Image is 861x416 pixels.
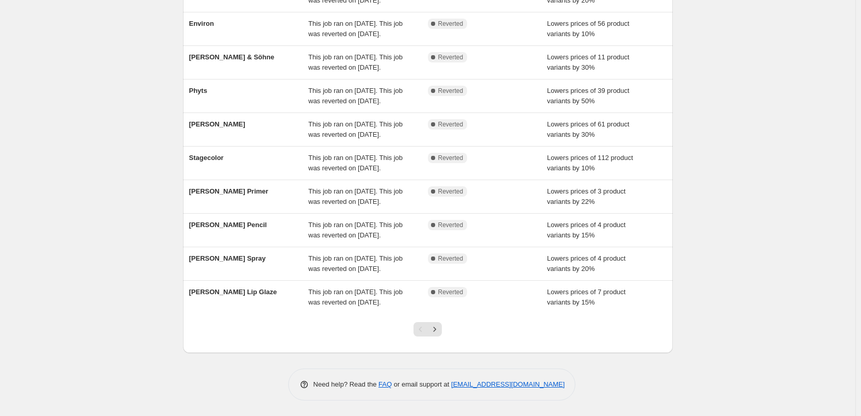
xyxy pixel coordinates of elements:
[547,87,630,105] span: Lowers prices of 39 product variants by 50%
[547,187,625,205] span: Lowers prices of 3 product variants by 22%
[189,288,277,296] span: [PERSON_NAME] Lip Glaze
[427,322,442,337] button: Next
[189,20,214,27] span: Environ
[438,53,463,61] span: Reverted
[189,120,245,128] span: [PERSON_NAME]
[413,322,442,337] nav: Pagination
[547,288,625,306] span: Lowers prices of 7 product variants by 15%
[308,53,403,71] span: This job ran on [DATE]. This job was reverted on [DATE].
[451,380,565,388] a: [EMAIL_ADDRESS][DOMAIN_NAME]
[438,154,463,162] span: Reverted
[438,187,463,196] span: Reverted
[392,380,451,388] span: or email support at
[189,87,207,94] span: Phyts
[438,87,463,95] span: Reverted
[313,380,379,388] span: Need help? Read the
[189,154,224,162] span: Stagecolor
[308,221,403,239] span: This job ran on [DATE]. This job was reverted on [DATE].
[308,120,403,138] span: This job ran on [DATE]. This job was reverted on [DATE].
[438,20,463,28] span: Reverted
[308,87,403,105] span: This job ran on [DATE]. This job was reverted on [DATE].
[438,288,463,296] span: Reverted
[308,154,403,172] span: This job ran on [DATE]. This job was reverted on [DATE].
[189,254,266,262] span: [PERSON_NAME] Spray
[189,53,274,61] span: [PERSON_NAME] & Söhne
[308,288,403,306] span: This job ran on [DATE]. This job was reverted on [DATE].
[438,254,463,263] span: Reverted
[547,154,633,172] span: Lowers prices of 112 product variants by 10%
[308,187,403,205] span: This job ran on [DATE]. This job was reverted on [DATE].
[438,221,463,229] span: Reverted
[547,120,630,138] span: Lowers prices of 61 product variants by 30%
[547,53,630,71] span: Lowers prices of 11 product variants by 30%
[308,20,403,38] span: This job ran on [DATE]. This job was reverted on [DATE].
[378,380,392,388] a: FAQ
[438,120,463,129] span: Reverted
[547,221,625,239] span: Lowers prices of 4 product variants by 15%
[189,187,269,195] span: [PERSON_NAME] Primer
[547,254,625,273] span: Lowers prices of 4 product variants by 20%
[547,20,630,38] span: Lowers prices of 56 product variants by 10%
[308,254,403,273] span: This job ran on [DATE]. This job was reverted on [DATE].
[189,221,267,229] span: [PERSON_NAME] Pencil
